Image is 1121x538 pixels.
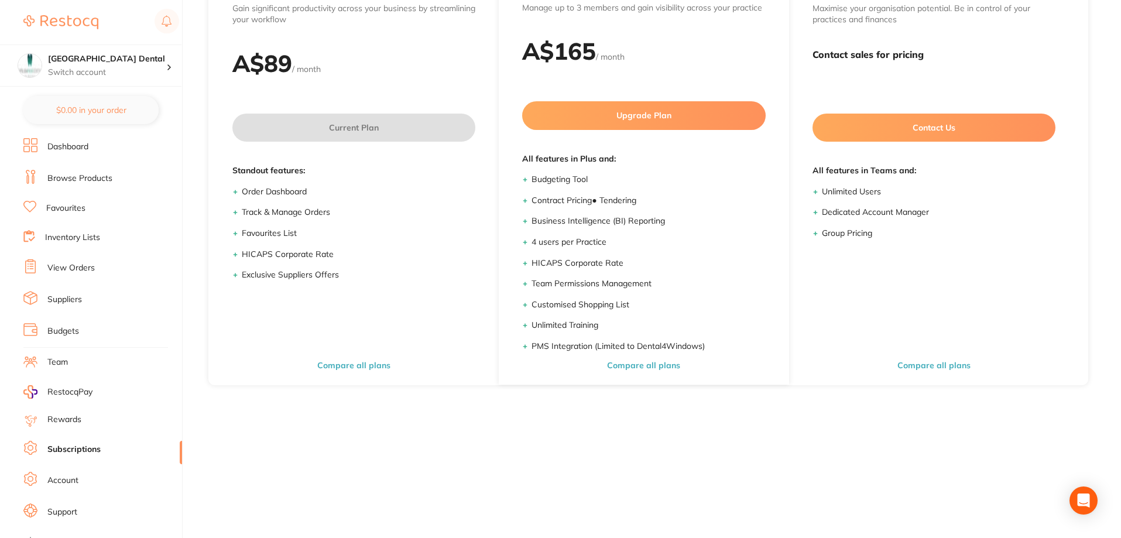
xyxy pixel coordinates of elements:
span: RestocqPay [47,386,92,398]
img: RestocqPay [23,385,37,399]
button: Compare all plans [314,360,394,371]
button: Upgrade Plan [522,101,765,129]
li: Customised Shopping List [532,299,765,311]
button: Compare all plans [894,360,974,371]
li: Order Dashboard [242,186,475,198]
img: Restocq Logo [23,15,98,29]
a: Suppliers [47,294,82,306]
h3: Contact sales for pricing [813,49,1055,60]
button: Compare all plans [604,360,684,371]
li: Dedicated Account Manager [822,207,1055,218]
li: HICAPS Corporate Rate [532,258,765,269]
h2: A$ 165 [522,36,596,66]
a: Browse Products [47,173,112,184]
a: Rewards [47,414,81,426]
a: Support [47,506,77,518]
h2: A$ 89 [232,49,292,78]
a: Subscriptions [47,444,101,455]
a: Dashboard [47,141,88,153]
span: Standout features: [232,165,475,177]
p: Gain significant productivity across your business by streamlining your workflow [232,3,475,26]
a: View Orders [47,262,95,274]
img: Capalaba Park Dental [18,54,42,77]
span: All features in Teams and: [813,165,1055,177]
button: Current Plan [232,114,475,142]
span: All features in Plus and: [522,153,765,165]
h4: Capalaba Park Dental [48,53,166,65]
span: / month [292,64,321,74]
li: HICAPS Corporate Rate [242,249,475,261]
li: Unlimited Users [822,186,1055,198]
a: Account [47,475,78,486]
a: Restocq Logo [23,9,98,36]
li: Exclusive Suppliers Offers [242,269,475,281]
li: Group Pricing [822,228,1055,239]
a: Budgets [47,325,79,337]
a: Team [47,357,68,368]
li: Unlimited Training [532,320,765,331]
a: RestocqPay [23,385,92,399]
p: Maximise your organisation potential. Be in control of your practices and finances [813,3,1055,26]
li: Team Permissions Management [532,278,765,290]
div: Open Intercom Messenger [1069,486,1098,515]
li: 4 users per Practice [532,237,765,248]
li: Track & Manage Orders [242,207,475,218]
a: Inventory Lists [45,232,100,244]
p: Manage up to 3 members and gain visibility across your practice [522,2,765,14]
button: $0.00 in your order [23,96,159,124]
span: / month [596,52,625,62]
a: Favourites [46,203,85,214]
li: Business Intelligence (BI) Reporting [532,215,765,227]
li: Budgeting Tool [532,174,765,186]
p: Switch account [48,67,166,78]
li: PMS Integration (Limited to Dental4Windows) [532,341,765,352]
button: Contact Us [813,114,1055,142]
li: Contract Pricing ● Tendering [532,195,765,207]
li: Favourites List [242,228,475,239]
